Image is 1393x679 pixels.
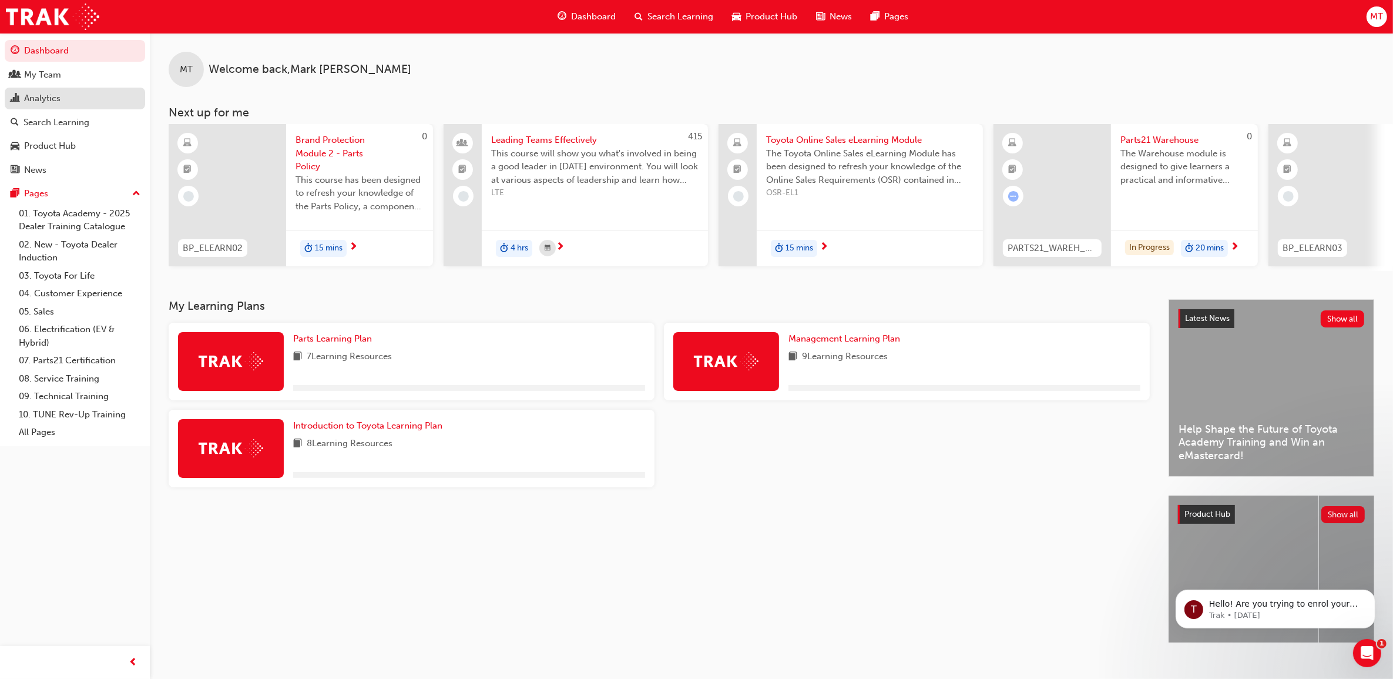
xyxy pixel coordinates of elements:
[884,10,908,24] span: Pages
[14,267,145,285] a: 03. Toyota For Life
[293,419,447,433] a: Introduction to Toyota Learning Plan
[14,236,145,267] a: 02. New - Toyota Dealer Induction
[1125,240,1174,256] div: In Progress
[1353,639,1381,667] iframe: Intercom live chat
[14,303,145,321] a: 05. Sales
[293,332,377,346] a: Parts Learning Plan
[1184,509,1230,519] span: Product Hub
[1178,505,1365,524] a: Product HubShow all
[558,9,566,24] span: guage-icon
[24,92,61,105] div: Analytics
[1169,299,1374,477] a: Latest NewsShow allHelp Shape the Future of Toyota Academy Training and Win an eMastercard!
[349,242,358,253] span: next-icon
[1370,10,1383,24] span: MT
[6,4,99,30] img: Trak
[14,320,145,352] a: 06. Electrification (EV & Hybrid)
[14,352,145,370] a: 07. Parts21 Certification
[307,437,392,451] span: 8 Learning Resources
[1009,136,1017,151] span: learningResourceType_ELEARNING-icon
[11,189,19,199] span: pages-icon
[5,112,145,133] a: Search Learning
[129,655,138,670] span: prev-icon
[733,191,744,202] span: learningRecordVerb_NONE-icon
[296,133,424,173] span: Brand Protection Module 2 - Parts Policy
[788,332,905,346] a: Management Learning Plan
[1185,241,1193,256] span: duration-icon
[14,205,145,236] a: 01. Toyota Academy - 2025 Dealer Training Catalogue
[807,5,861,29] a: news-iconNews
[458,191,469,202] span: learningRecordVerb_NONE-icon
[51,45,203,56] p: Message from Trak, sent 20w ago
[5,135,145,157] a: Product Hub
[511,242,528,255] span: 4 hrs
[1196,242,1224,255] span: 20 mins
[24,68,61,82] div: My Team
[14,370,145,388] a: 08. Service Training
[11,141,19,152] span: car-icon
[746,10,797,24] span: Product Hub
[766,133,974,147] span: Toyota Online Sales eLearning Module
[500,241,508,256] span: duration-icon
[296,173,424,213] span: This course has been designed to refresh your knowledge of the Parts Policy, a component of the D...
[766,147,974,187] span: The Toyota Online Sales eLearning Module has been designed to refresh your knowledge of the Onlin...
[802,350,888,364] span: 9 Learning Resources
[11,118,19,128] span: search-icon
[1367,6,1387,27] button: MT
[1321,506,1365,523] button: Show all
[719,124,983,266] a: Toyota Online Sales eLearning ModuleThe Toyota Online Sales eLearning Module has been designed to...
[459,136,467,151] span: people-icon
[24,116,89,129] div: Search Learning
[491,147,699,187] span: This course will show you what's involved in being a good leader in [DATE] environment. You will ...
[169,299,1150,313] h3: My Learning Plans
[993,124,1258,266] a: 0PARTS21_WAREH_N1021_ELParts21 WarehouseThe Warehouse module is designed to give learners a pract...
[1008,191,1019,202] span: learningRecordVerb_ATTEMPT-icon
[1321,310,1365,327] button: Show all
[293,420,442,431] span: Introduction to Toyota Learning Plan
[150,106,1393,119] h3: Next up for me
[548,5,625,29] a: guage-iconDashboard
[444,124,708,266] a: 415Leading Teams EffectivelyThis course will show you what's involved in being a good leader in [...
[5,38,145,183] button: DashboardMy TeamAnalyticsSearch LearningProduct HubNews
[556,242,565,253] span: next-icon
[766,186,974,200] span: OSR-EL1
[788,333,900,344] span: Management Learning Plan
[1008,242,1097,255] span: PARTS21_WAREH_N1021_EL
[180,63,193,76] span: MT
[1120,147,1248,187] span: The Warehouse module is designed to give learners a practical and informative appreciation of Toy...
[199,439,263,457] img: Trak
[132,186,140,202] span: up-icon
[1247,131,1252,142] span: 0
[459,162,467,178] span: booktick-icon
[871,9,880,24] span: pages-icon
[1283,191,1294,202] span: learningRecordVerb_NONE-icon
[199,352,263,370] img: Trak
[422,131,427,142] span: 0
[5,40,145,62] a: Dashboard
[788,350,797,364] span: book-icon
[1230,242,1239,253] span: next-icon
[625,5,723,29] a: search-iconSearch Learning
[723,5,807,29] a: car-iconProduct Hub
[861,5,918,29] a: pages-iconPages
[820,242,828,253] span: next-icon
[830,10,852,24] span: News
[51,34,200,91] span: Hello! Are you trying to enrol your staff in a face to face training session? Check out the video...
[732,9,741,24] span: car-icon
[1120,133,1248,147] span: Parts21 Warehouse
[293,333,372,344] span: Parts Learning Plan
[24,139,76,153] div: Product Hub
[1185,313,1230,323] span: Latest News
[1179,309,1364,328] a: Latest NewsShow all
[14,285,145,303] a: 04. Customer Experience
[571,10,616,24] span: Dashboard
[14,423,145,441] a: All Pages
[169,124,433,266] a: 0BP_ELEARN02Brand Protection Module 2 - Parts PolicyThis course has been designed to refresh your...
[293,437,302,451] span: book-icon
[5,88,145,109] a: Analytics
[491,186,699,200] span: LTE
[775,241,783,256] span: duration-icon
[14,387,145,406] a: 09. Technical Training
[1283,242,1342,255] span: BP_ELEARN03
